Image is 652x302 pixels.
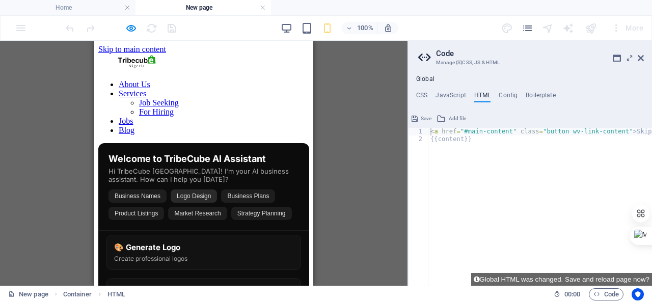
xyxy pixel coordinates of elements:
[63,288,92,300] span: Click to select. Double-click to edit
[589,288,623,300] button: Code
[499,92,518,103] h4: Config
[526,92,556,103] h4: Boilerplate
[45,58,85,66] a: Job Seeking
[409,135,429,143] div: 2
[357,22,373,34] h6: 100%
[63,288,125,300] nav: breadcrumb
[4,13,75,29] img: ai.tribecubes.com
[471,273,652,286] button: Global HTML was changed. Save and reload page now?
[572,290,573,298] span: :
[435,113,468,125] button: Add file
[14,113,205,123] h2: Welcome to TribeCube AI Assistant
[564,288,580,300] span: 00 00
[24,85,40,94] a: Blog
[593,288,619,300] span: Code
[24,39,56,48] a: About Us
[24,76,39,85] a: Jobs
[8,288,48,300] a: Click to cancel selection. Double-click to open Pages
[14,149,72,162] button: Business Names
[410,113,433,125] button: Save
[522,22,533,34] i: Pages (Ctrl+Alt+S)
[342,22,378,34] button: 100%
[14,126,205,143] p: Hi TribeCube [GEOGRAPHIC_DATA]! I'm your AI business assistant. How can I help you [DATE]?
[449,113,466,125] span: Add file
[436,49,644,58] h2: Code
[522,22,534,34] button: pages
[135,2,271,13] h4: New page
[74,166,132,179] button: Market Research
[20,202,199,211] h3: 🎨 Generate Logo
[20,214,199,222] p: Create professional logos
[474,92,491,103] h4: HTML
[632,288,644,300] button: Usercentrics
[76,149,123,162] button: Logo Design
[436,58,623,67] h3: Manage (S)CSS, JS & HTML
[14,166,70,179] button: Product Listings
[45,67,79,75] a: For Hiring
[409,128,429,135] div: 1
[416,75,434,84] h4: Global
[107,288,125,300] span: Click to select. Double-click to edit
[436,92,466,103] h4: JavaScript
[416,92,427,103] h4: CSS
[421,113,431,125] span: Save
[24,48,52,57] a: Services
[137,166,198,179] button: Strategy Planning
[4,4,72,13] a: Skip to main content
[127,149,181,162] button: Business Plans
